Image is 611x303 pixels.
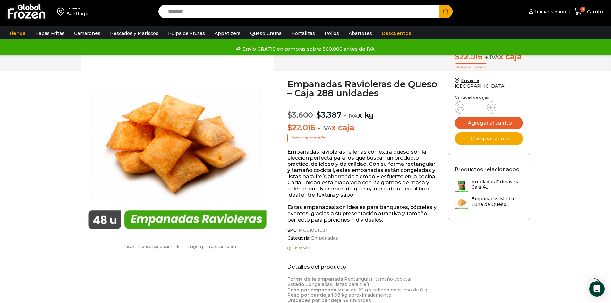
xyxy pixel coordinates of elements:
[580,7,585,12] span: 0
[287,276,344,282] strong: Forma de la empanada:
[455,95,523,100] p: Cantidad de cajas
[287,134,328,142] p: Precio al contado
[471,196,523,207] h3: Empanadas Media Luna de Queso...
[81,46,274,238] img: empanada-raviolera
[71,27,104,39] a: Camarones
[321,27,342,39] a: Pollos
[527,5,566,18] a: Iniciar sesión
[287,228,438,233] span: SKU:
[455,132,523,145] button: Comprar ahora
[211,27,244,39] a: Appetizers
[288,27,318,39] a: Hortalizas
[316,110,342,120] bdi: 3.387
[589,281,605,297] div: Open Intercom Messenger
[316,110,321,120] span: $
[287,110,292,120] span: $
[455,166,519,173] h2: Productos relacionados
[455,117,523,129] button: Agregar al carrito
[107,27,162,39] a: Pescados y Mariscos
[287,80,438,97] h1: Empanadas Ravioleras de Queso – Caja 288 unidades
[455,52,483,61] bdi: 22.016
[310,235,338,241] a: Empanadas
[287,123,438,132] p: x caja
[471,179,523,190] h3: Arrollados Primavera - Caja 4...
[67,11,89,17] div: Santiago
[455,196,523,210] a: Empanadas Media Luna de Queso...
[81,244,278,249] p: Pasa el mouse por encima de la imagen para aplicar zoom
[573,4,605,19] a: 0 Carrito
[344,113,358,119] span: + IVA
[378,27,414,39] a: Descuentos
[455,63,487,71] p: Precio al contado
[5,27,29,39] a: Tienda
[287,282,305,287] strong: Estado:
[287,264,438,270] h2: Detalles del producto
[455,52,460,61] span: $
[455,52,523,62] div: x caja
[287,149,438,198] p: Empanadas ravioleras rellenas con extra queso son la elección perfecta para los que buscan un pro...
[287,123,292,132] span: $
[485,54,499,61] span: + IVA
[287,235,438,241] span: Categoría:
[470,103,482,112] input: Product quantity
[287,287,337,293] strong: Peso por empanada:
[533,8,566,15] span: Iniciar sesión
[455,78,506,89] a: Enviar a [GEOGRAPHIC_DATA]
[287,204,438,223] p: Estas empanadas son ideales para banquetes, cócteles y eventos, gracias a su presentación atracti...
[287,104,438,120] p: x kg
[287,292,331,298] strong: Peso por bandeja:
[345,27,375,39] a: Abarrotes
[287,123,315,132] bdi: 22.016
[67,6,89,11] div: Enviar a
[165,27,208,39] a: Pulpa de Frutas
[57,6,67,17] img: address-field-icon.svg
[455,179,523,193] a: Arrollados Primavera - Caja 4...
[287,110,313,120] bdi: 3.600
[585,8,603,15] span: Carrito
[287,246,438,250] p: En stock
[439,5,453,18] button: Search button
[318,125,332,131] span: + IVA
[32,27,68,39] a: Papas Fritas
[247,27,285,39] a: Queso Crema
[298,228,327,233] span: MC01001031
